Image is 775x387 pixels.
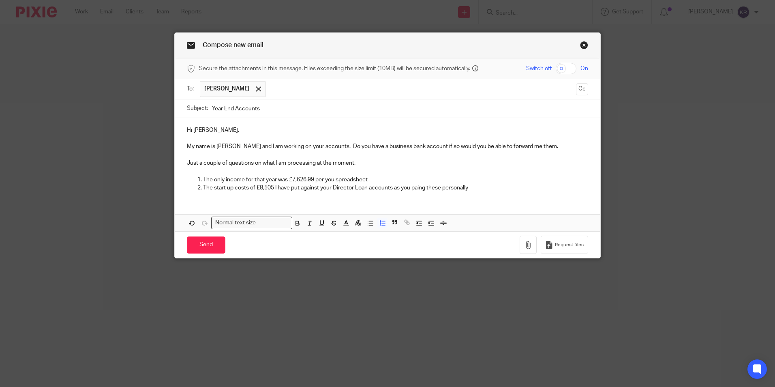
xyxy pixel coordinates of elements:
a: Close this dialog window [580,41,588,52]
p: My name is [PERSON_NAME] and I am working on your accounts. Do you have a business bank account i... [187,142,588,150]
span: Compose new email [203,42,263,48]
label: Subject: [187,104,208,112]
span: Secure the attachments in this message. Files exceeding the size limit (10MB) will be secured aut... [199,64,470,73]
span: [PERSON_NAME] [204,85,250,93]
p: Hi [PERSON_NAME], [187,126,588,134]
p: The only income for that year was £7,626.99 per you spreadsheet [203,176,588,184]
span: Switch off [526,64,552,73]
span: On [580,64,588,73]
span: Request files [555,242,584,248]
div: Search for option [211,217,292,229]
span: Normal text size [213,219,257,227]
input: Send [187,236,225,254]
label: To: [187,85,196,93]
button: Cc [576,83,588,95]
button: Request files [541,236,588,254]
p: Just a couple of questions on what I am processing at the moment. [187,159,588,167]
input: Search for option [258,219,287,227]
p: The start up costs of £8,505 I have put against your Director Loan accounts as you paing these pe... [203,184,588,192]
